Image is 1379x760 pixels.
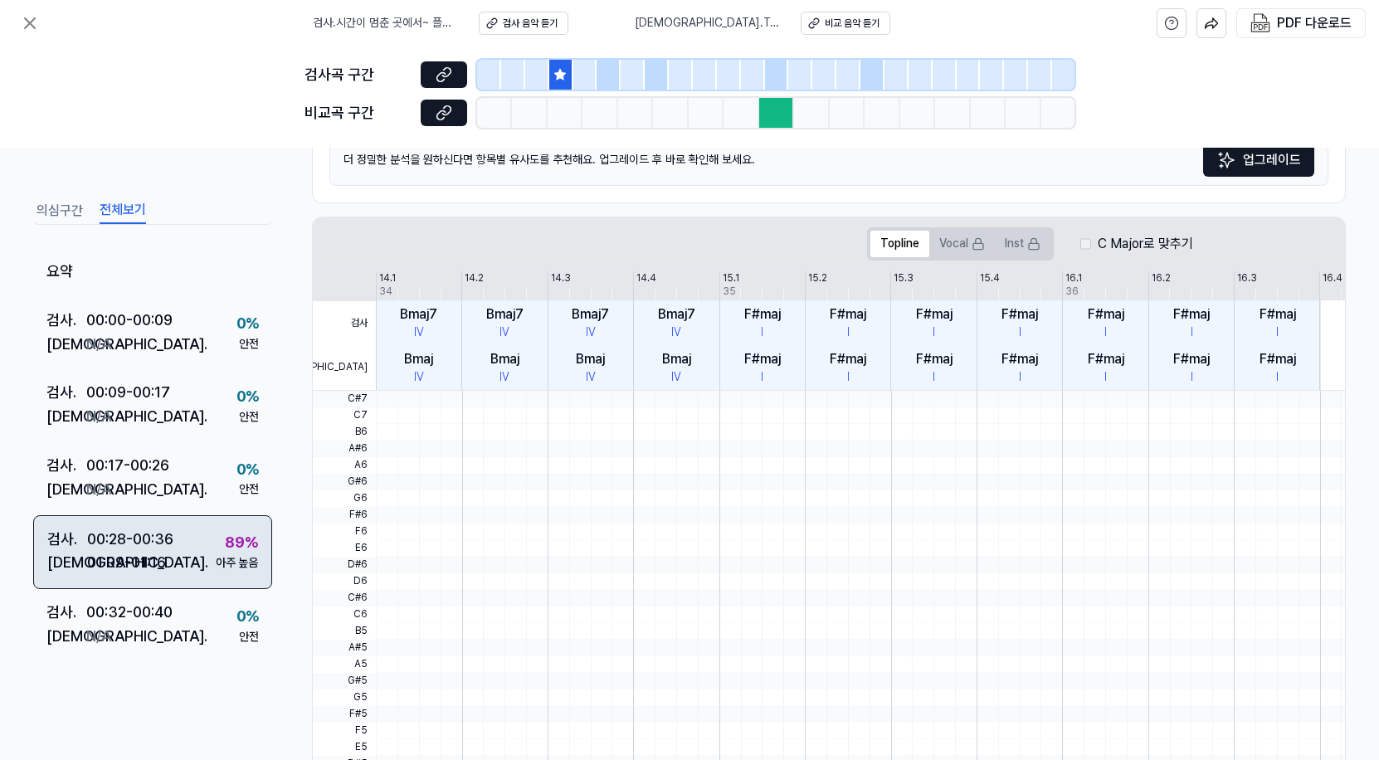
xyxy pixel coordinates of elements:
[313,407,376,424] span: C7
[239,336,259,353] div: 안전
[808,271,827,285] div: 15.2
[225,531,258,555] div: 89 %
[87,551,166,575] div: 01:09 - 01:16
[847,369,850,386] div: I
[1152,271,1171,285] div: 16.2
[744,349,781,369] div: F#maj
[236,605,259,629] div: 0 %
[1277,12,1352,34] div: PDF 다운로드
[313,391,376,407] span: C#7
[313,739,376,756] span: E5
[313,474,376,490] span: G#6
[465,271,484,285] div: 14.2
[46,309,86,333] div: 검사 .
[414,369,424,386] div: IV
[1019,324,1021,341] div: I
[586,369,596,386] div: IV
[86,333,111,357] div: N/A
[305,63,411,87] div: 검사곡 구간
[86,625,111,649] div: N/A
[1323,271,1342,285] div: 16.4
[86,381,170,405] div: 00:09 - 00:17
[662,349,691,369] div: Bmaj
[933,369,935,386] div: I
[313,573,376,590] span: D6
[830,304,866,324] div: F#maj
[313,723,376,739] span: F5
[379,285,392,299] div: 34
[1088,349,1124,369] div: F#maj
[1260,349,1296,369] div: F#maj
[1203,144,1314,177] button: 업그레이드
[1216,150,1236,170] img: Sparkles
[847,324,850,341] div: I
[216,555,258,572] div: 아주 높음
[239,629,259,646] div: 안전
[933,324,935,341] div: I
[980,271,1000,285] div: 15.4
[46,381,86,405] div: 검사 .
[1203,144,1314,177] a: Sparkles업그레이드
[894,271,914,285] div: 15.3
[313,673,376,689] span: G#5
[313,540,376,557] span: E6
[33,248,272,297] div: 요약
[46,625,86,649] div: [DEMOGRAPHIC_DATA] .
[1001,304,1038,324] div: F#maj
[1065,271,1082,285] div: 16.1
[486,304,524,324] div: Bmaj7
[37,197,83,224] button: 의심구간
[313,656,376,673] span: A5
[1204,16,1219,31] img: share
[479,12,568,35] button: 검사 음악 듣기
[576,349,605,369] div: Bmaj
[305,101,411,125] div: 비교곡 구간
[313,424,376,441] span: B6
[313,557,376,573] span: D#6
[87,528,173,552] div: 00:28 - 00:36
[313,706,376,723] span: F#5
[46,454,86,478] div: 검사 .
[313,441,376,457] span: A#6
[239,481,259,498] div: 안전
[313,689,376,706] span: G5
[1276,369,1279,386] div: I
[1191,324,1193,341] div: I
[86,405,111,429] div: N/A
[929,231,995,257] button: Vocal
[825,17,880,31] div: 비교 음악 듣기
[400,304,437,324] div: Bmaj7
[1237,271,1257,285] div: 16.3
[1247,9,1355,37] button: PDF 다운로드
[404,349,433,369] div: Bmaj
[916,304,953,324] div: F#maj
[236,458,259,482] div: 0 %
[1104,369,1107,386] div: I
[46,478,86,502] div: [DEMOGRAPHIC_DATA] .
[723,285,736,299] div: 35
[313,524,376,540] span: F6
[916,349,953,369] div: F#maj
[47,528,87,552] div: 검사 .
[239,409,259,426] div: 안전
[1164,15,1179,32] svg: help
[572,304,609,324] div: Bmaj7
[1276,324,1279,341] div: I
[379,271,396,285] div: 14.1
[329,134,1328,186] div: 더 정밀한 분석을 원하신다면 항목별 유사도를 추천해요. 업그레이드 후 바로 확인해 보세요.
[313,345,376,390] span: [DEMOGRAPHIC_DATA]
[499,324,509,341] div: IV
[761,369,763,386] div: I
[313,623,376,640] span: B5
[313,490,376,507] span: G6
[313,301,376,346] span: 검사
[1065,285,1079,299] div: 36
[313,457,376,474] span: A6
[313,507,376,524] span: F#6
[801,12,890,35] button: 비교 음악 듣기
[100,197,146,224] button: 전체보기
[1250,13,1270,33] img: PDF Download
[671,369,681,386] div: IV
